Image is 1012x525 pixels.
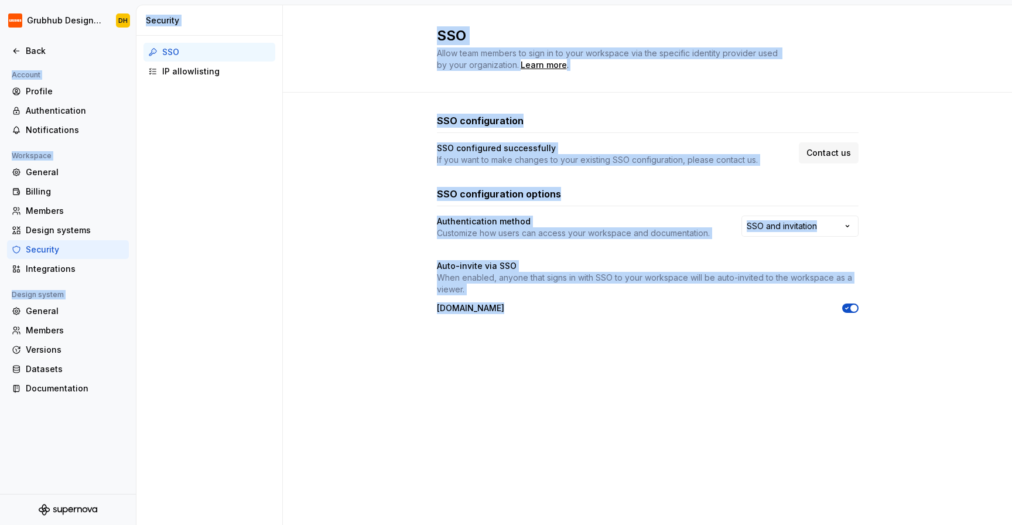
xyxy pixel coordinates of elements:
div: DH [118,16,128,25]
span: . [519,61,569,70]
div: Profile [26,86,124,97]
div: General [26,166,124,178]
a: Versions [7,340,129,359]
h3: SSO configuration [437,114,524,128]
p: If you want to make changes to your existing SSO configuration, please contact us. [437,154,758,166]
a: Authentication [7,101,129,120]
a: Back [7,42,129,60]
div: Datasets [26,363,124,375]
span: Contact us [806,147,851,159]
h4: Auto-invite via SSO [437,260,517,272]
div: Integrations [26,263,124,275]
a: Datasets [7,360,129,379]
div: Design system [7,288,69,302]
div: Back [26,45,124,57]
a: IP allowlisting [143,62,275,81]
img: 4e8d6f31-f5cf-47b4-89aa-e4dec1dc0822.png [8,13,22,28]
a: Design systems [7,221,129,240]
div: Members [26,325,124,336]
h2: SSO [437,26,845,45]
a: General [7,163,129,182]
div: Documentation [26,383,124,394]
a: Contact us [799,142,859,163]
a: Billing [7,182,129,201]
p: [DOMAIN_NAME] [437,302,504,314]
p: Customize how users can access your workspace and documentation. [437,227,710,239]
svg: Supernova Logo [39,504,97,516]
div: Grubhub Design System [27,15,102,26]
h4: Authentication method [437,216,531,227]
div: Security [26,244,124,255]
a: Learn more [521,59,567,71]
a: Security [7,240,129,259]
h4: SSO configured successfully [437,142,556,154]
a: General [7,302,129,321]
span: Allow team members to sign in to your workspace via the specific identity provider used by your o... [437,48,780,70]
div: IP allowlisting [162,66,271,77]
div: SSO [162,46,271,58]
div: Members [26,205,124,217]
a: Members [7,321,129,340]
button: Grubhub Design SystemDH [2,8,134,33]
div: Notifications [26,124,124,136]
a: Notifications [7,121,129,139]
div: Authentication [26,105,124,117]
a: Profile [7,82,129,101]
h3: SSO configuration options [437,187,561,201]
a: Documentation [7,379,129,398]
div: Design systems [26,224,124,236]
div: Versions [26,344,124,356]
div: Workspace [7,149,56,163]
div: Account [7,68,45,82]
div: General [26,305,124,317]
p: When enabled, anyone that signs in with SSO to your workspace will be auto-invited to the workspa... [437,272,859,295]
a: SSO [143,43,275,62]
div: Billing [26,186,124,197]
a: Integrations [7,260,129,278]
a: Members [7,202,129,220]
div: Security [146,15,278,26]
